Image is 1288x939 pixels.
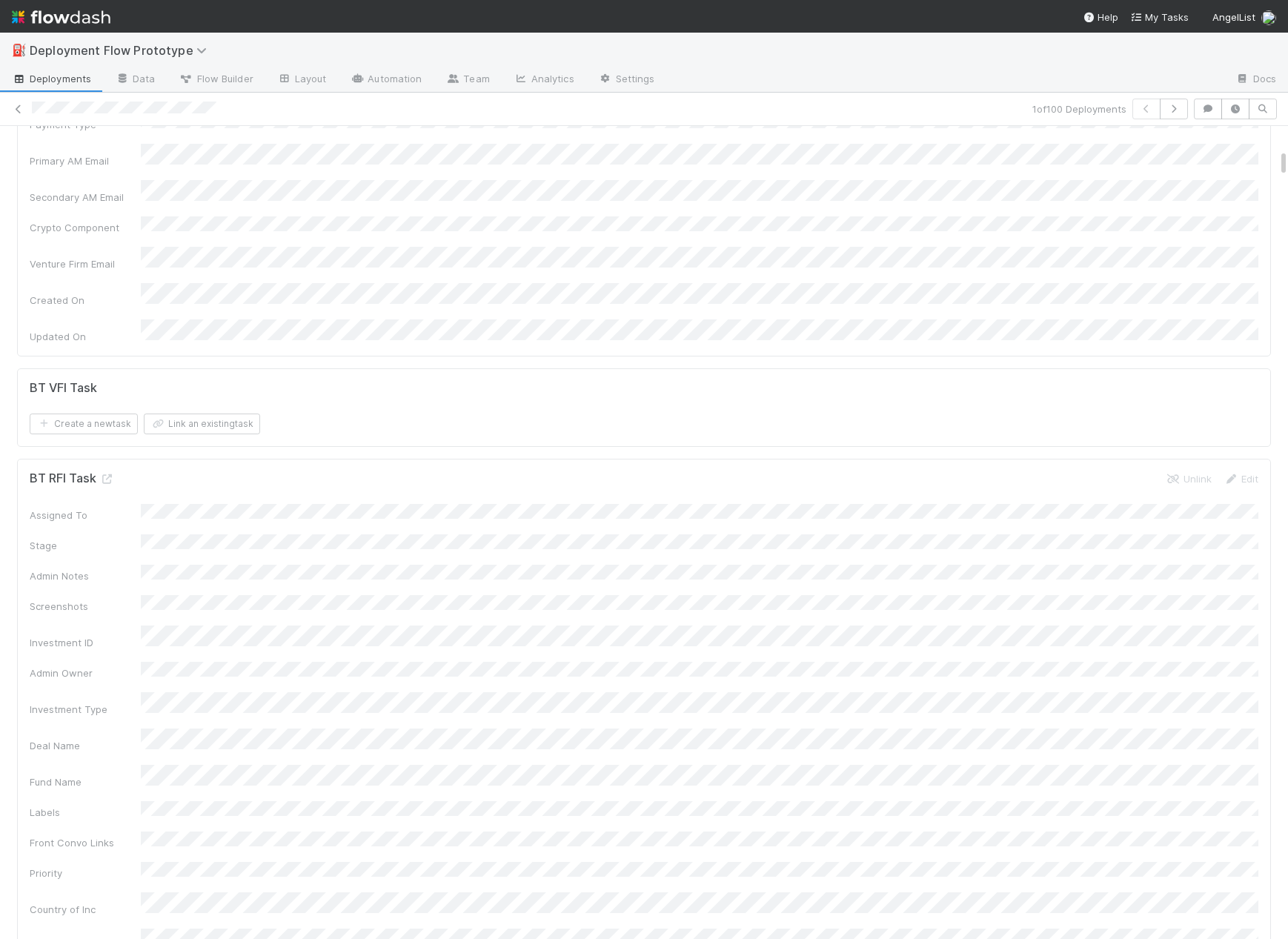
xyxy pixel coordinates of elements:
[30,702,141,717] div: Investment Type
[434,68,501,92] a: Team
[338,68,434,92] a: Automation
[30,220,141,235] div: Crypto Component
[586,68,667,92] a: Settings
[144,414,260,434] button: Link an existingtask
[30,805,141,820] div: Labels
[30,835,141,850] div: Front Convo Links
[265,68,339,92] a: Layout
[167,68,265,92] a: Flow Builder
[1130,11,1189,23] span: My Tasks
[30,329,141,344] div: Updated On
[1130,10,1189,24] a: My Tasks
[30,902,141,917] div: Country of Inc
[30,738,141,753] div: Deal Name
[30,599,141,614] div: Screenshots
[30,256,141,271] div: Venture Firm Email
[12,71,91,86] span: Deployments
[30,381,97,396] h5: BT VFI Task
[30,508,141,522] div: Assigned To
[1261,10,1276,25] img: avatar_a3f4375a-141d-47ac-a212-32189532ae09.png
[30,471,114,486] h5: BT RFI Task
[30,866,141,880] div: Priority
[30,568,141,583] div: Admin Notes
[103,68,167,92] a: Data
[12,4,110,30] img: logo-inverted-e16ddd16eac7371096b0.svg
[30,635,141,650] div: Investment ID
[30,153,141,168] div: Primary AM Email
[1166,473,1212,485] a: Unlink
[1224,68,1288,92] a: Docs
[30,774,141,789] div: Fund Name
[179,71,253,86] span: Flow Builder
[30,293,141,308] div: Created On
[30,43,214,58] span: Deployment Flow Prototype
[1083,10,1118,24] div: Help
[30,414,138,434] button: Create a newtask
[30,190,141,205] div: Secondary AM Email
[1212,11,1255,23] span: AngelList
[502,68,586,92] a: Analytics
[30,666,141,680] div: Admin Owner
[1224,473,1258,485] a: Edit
[30,538,141,553] div: Stage
[12,44,27,56] span: ⛽
[1032,102,1126,116] span: 1 of 100 Deployments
